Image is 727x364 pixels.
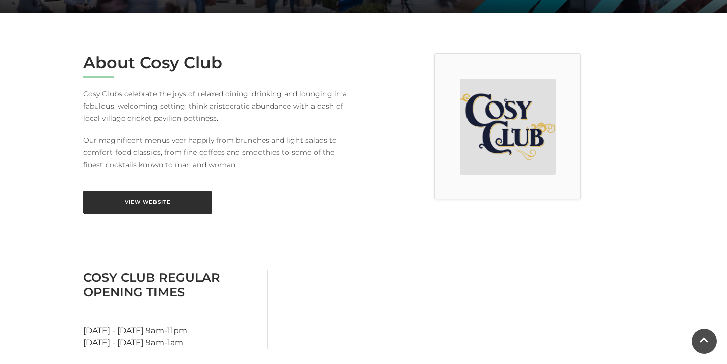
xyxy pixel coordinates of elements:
a: View Website [83,191,212,214]
p: Cosy Clubs celebrate the joys of relaxed dining, drinking and lounging in a fabulous, welcoming s... [83,88,356,124]
div: [DATE] - [DATE] 9am-11pm [DATE] - [DATE] 9am-1am [76,270,268,349]
h2: About Cosy Club [83,53,356,72]
p: Our magnificent menus veer happily from brunches and light salads to comfort food classics, from ... [83,134,356,171]
h3: Cosy Club Regular Opening Times [83,270,259,299]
